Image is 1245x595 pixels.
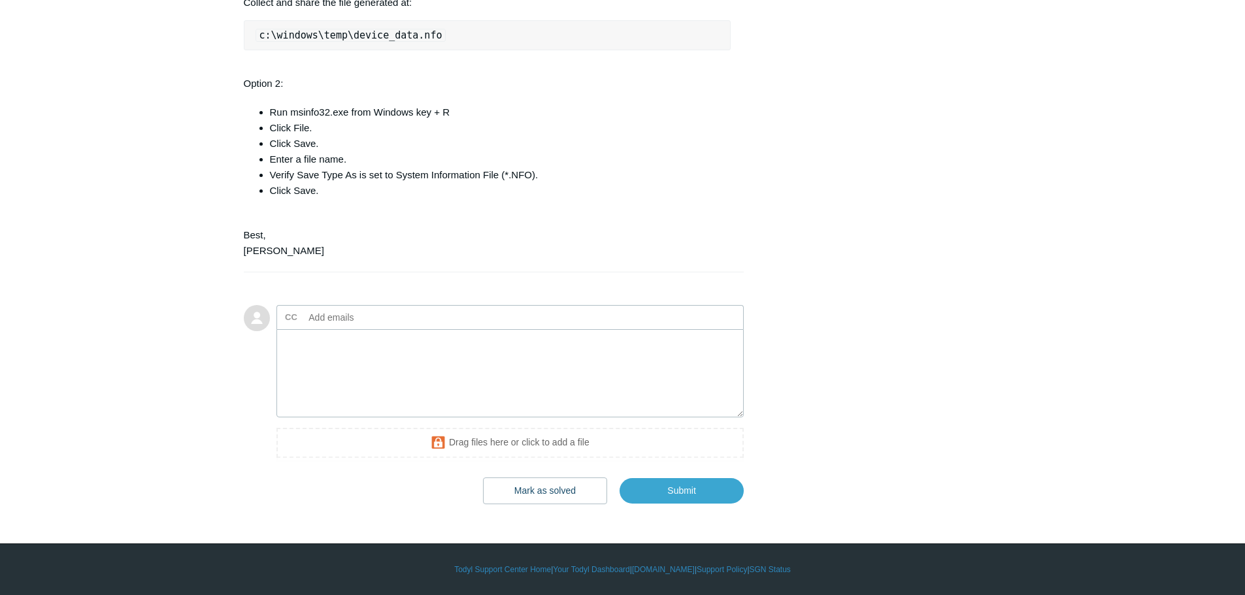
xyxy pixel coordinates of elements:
li: Run msinfo32.exe from Windows key + R [270,105,731,120]
li: Enter a file name. [270,152,731,167]
textarea: Add your reply [276,329,744,417]
label: CC [285,308,297,327]
code: c:\windows\temp\device_data.nfo [256,29,446,42]
button: Mark as solved [483,477,607,504]
li: Click Save. [270,183,731,199]
div: | | | | [244,564,1002,575]
input: Add emails [304,308,444,327]
a: Todyl Support Center Home [454,564,551,575]
a: SGN Status [750,564,791,575]
input: Submit [620,478,744,503]
li: Verify Save Type As is set to System Information File (*.NFO). [270,167,731,183]
li: Click File. [270,120,731,136]
a: Your Todyl Dashboard [553,564,629,575]
a: Support Policy [697,564,747,575]
li: Click Save. [270,136,731,152]
a: [DOMAIN_NAME] [632,564,695,575]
